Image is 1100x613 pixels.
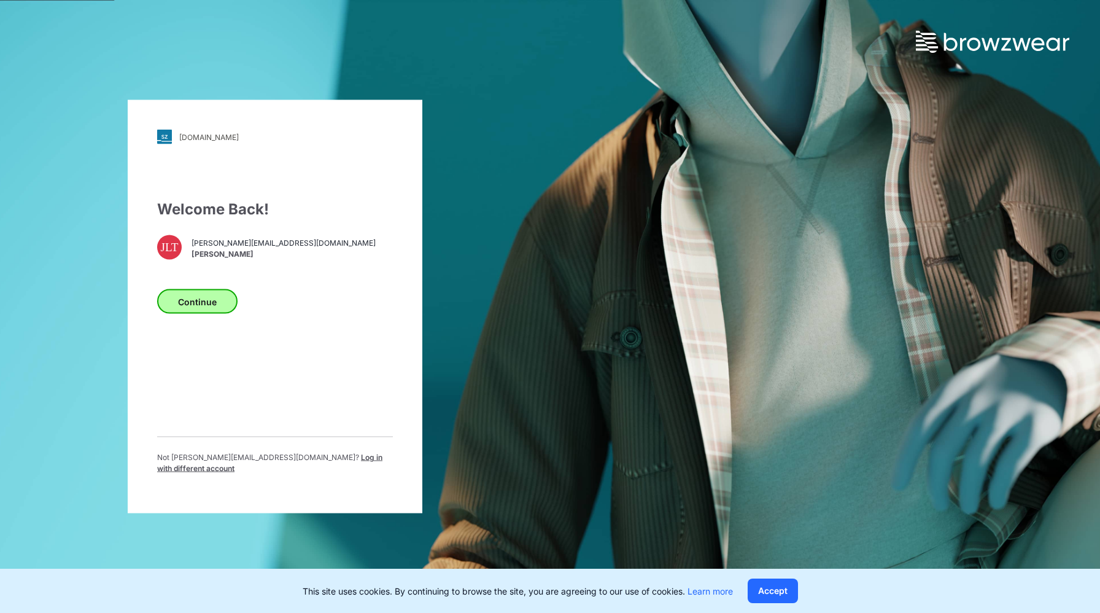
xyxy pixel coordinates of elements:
div: Welcome Back! [157,198,393,221]
div: [DOMAIN_NAME] [179,132,239,141]
span: [PERSON_NAME] [192,248,376,259]
p: This site uses cookies. By continuing to browse the site, you are agreeing to our use of cookies. [303,585,733,598]
p: Not [PERSON_NAME][EMAIL_ADDRESS][DOMAIN_NAME] ? [157,452,393,474]
img: browzwear-logo.73288ffb.svg [916,31,1069,53]
span: [PERSON_NAME][EMAIL_ADDRESS][DOMAIN_NAME] [192,237,376,248]
button: Accept [748,579,798,603]
div: JLT [157,235,182,260]
a: [DOMAIN_NAME] [157,130,393,144]
a: Learn more [687,586,733,596]
img: svg+xml;base64,PHN2ZyB3aWR0aD0iMjgiIGhlaWdodD0iMjgiIHZpZXdCb3g9IjAgMCAyOCAyOCIgZmlsbD0ibm9uZSIgeG... [157,130,172,144]
button: Continue [157,289,238,314]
